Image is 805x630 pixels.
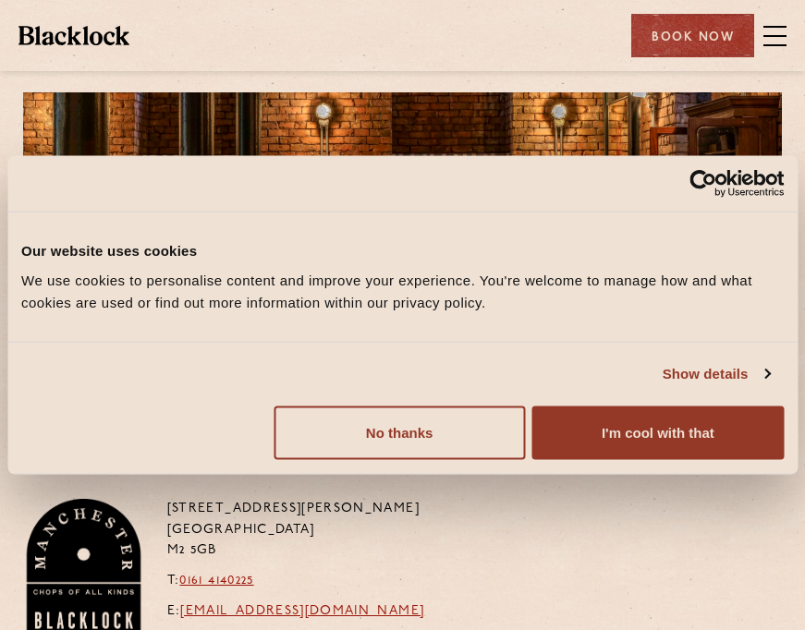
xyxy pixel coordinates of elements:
[532,406,784,459] button: I'm cool with that
[167,571,425,592] p: T:
[21,269,784,313] div: We use cookies to personalise content and improve your experience. You're welcome to manage how a...
[21,240,784,262] div: Our website uses cookies
[622,170,784,198] a: Usercentrics Cookiebot - opens in a new window
[180,604,424,618] a: [EMAIL_ADDRESS][DOMAIN_NAME]
[663,363,770,385] a: Show details
[167,601,425,623] p: E:
[274,406,525,459] button: No thanks
[179,574,253,588] a: 0161 4140225
[167,499,425,562] p: [STREET_ADDRESS][PERSON_NAME] [GEOGRAPHIC_DATA] M2 5GB
[18,26,129,44] img: BL_Textured_Logo-footer-cropped.svg
[631,14,754,57] div: Book Now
